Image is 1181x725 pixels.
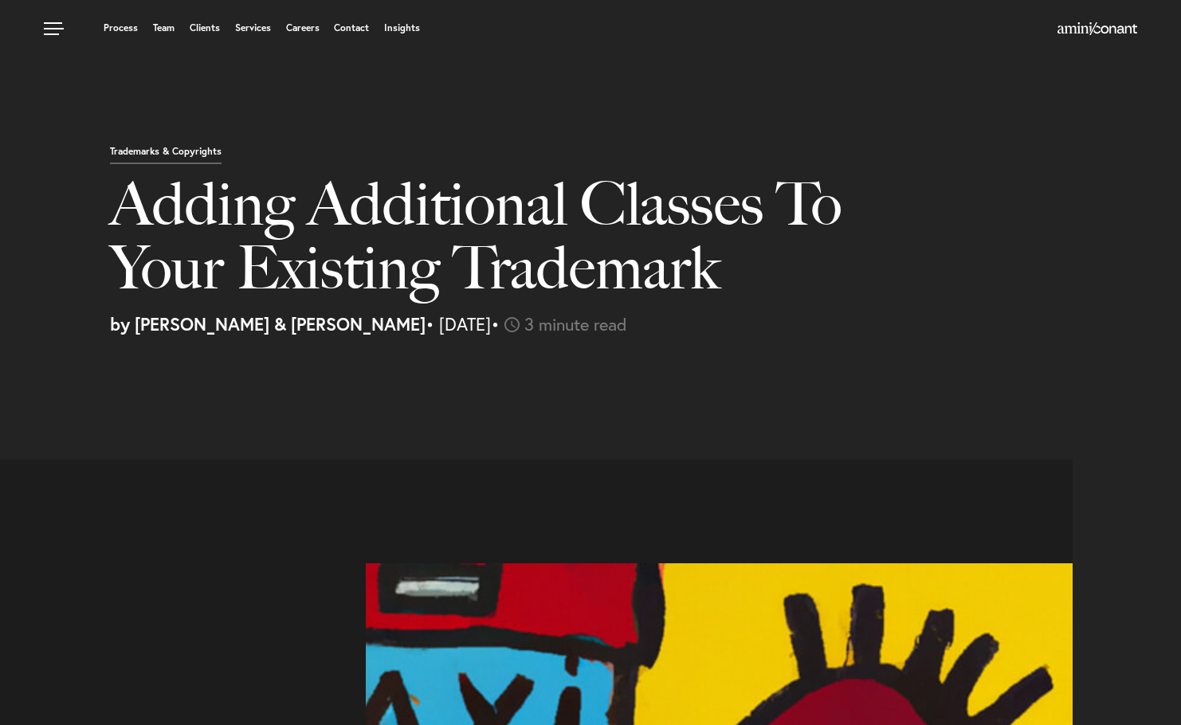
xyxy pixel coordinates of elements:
span: 3 minute read [524,312,627,335]
strong: by [PERSON_NAME] & [PERSON_NAME] [110,312,426,335]
p: Trademarks & Copyrights [110,147,222,164]
a: Clients [190,23,220,33]
a: Careers [286,23,320,33]
a: Home [1057,23,1137,36]
img: icon-time-light.svg [504,317,520,332]
p: • [DATE] [110,315,1169,333]
a: Contact [334,23,369,33]
a: Process [104,23,138,33]
a: Team [153,23,175,33]
a: Services [235,23,271,33]
a: Insights [384,23,420,33]
h1: Adding Additional Classes To Your Existing Trademark [110,172,851,315]
span: • [491,312,500,335]
img: Amini & Conant [1057,22,1137,35]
